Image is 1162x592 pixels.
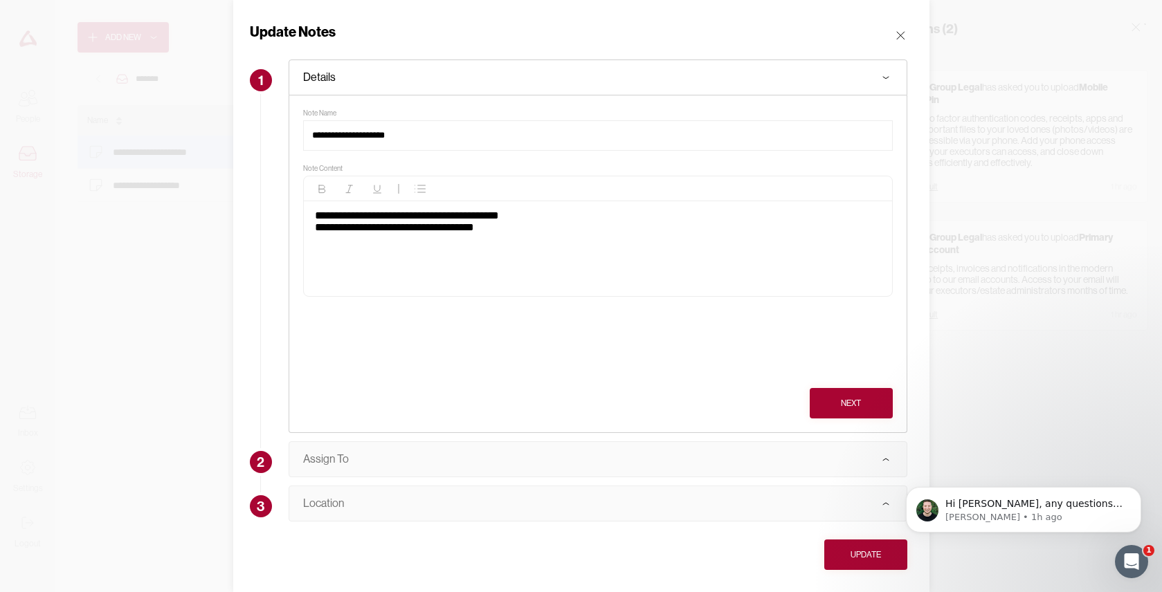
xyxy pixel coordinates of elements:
span: 1 [1143,545,1154,556]
div: Note Content [303,165,893,173]
iframe: Intercom live chat [1115,545,1148,578]
div: 1 [250,69,272,91]
div: Details [303,71,336,84]
button: Update [824,539,907,570]
button: Next [810,388,893,418]
div: Assign To [303,452,349,466]
div: Location [303,497,344,510]
div: Next [841,396,861,410]
div: Note Name [303,109,336,118]
div: Update [851,548,881,562]
div: Update Notes [250,22,336,41]
div: 3 [250,495,272,517]
div: 2 [250,451,272,473]
iframe: Intercom notifications message [885,458,1162,555]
